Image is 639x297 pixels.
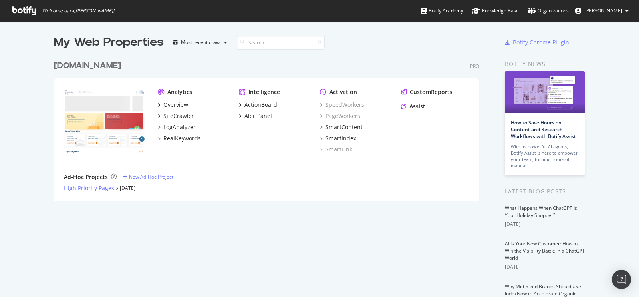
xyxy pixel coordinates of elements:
[158,112,194,120] a: SiteCrawler
[470,63,479,70] div: Pro
[158,101,188,109] a: Overview
[64,88,145,153] img: tradeindia.com
[158,134,201,142] a: RealKeywords
[505,187,585,196] div: Latest Blog Posts
[511,119,576,140] a: How to Save Hours on Content and Research Workflows with Botify Assist
[472,7,519,15] div: Knowledge Base
[401,102,425,110] a: Assist
[163,112,194,120] div: SiteCrawler
[505,240,585,261] a: AI Is Your New Customer: How to Win the Visibility Battle in a ChatGPT World
[528,7,569,15] div: Organizations
[54,34,164,50] div: My Web Properties
[505,205,577,219] a: What Happens When ChatGPT Is Your Holiday Shopper?
[64,184,114,192] a: High Priority Pages
[239,101,277,109] a: ActionBoard
[410,88,452,96] div: CustomReports
[239,112,272,120] a: AlertPanel
[325,134,356,142] div: SmartIndex
[42,8,114,14] span: Welcome back, [PERSON_NAME] !
[409,102,425,110] div: Assist
[64,173,108,181] div: Ad-Hoc Projects
[54,60,121,72] div: [DOMAIN_NAME]
[505,221,585,228] div: [DATE]
[505,263,585,271] div: [DATE]
[401,88,452,96] a: CustomReports
[320,101,364,109] a: SpeedWorkers
[163,123,196,131] div: LogAnalyzer
[244,112,272,120] div: AlertPanel
[421,7,463,15] div: Botify Academy
[120,185,135,191] a: [DATE]
[569,4,635,17] button: [PERSON_NAME]
[54,60,124,72] a: [DOMAIN_NAME]
[167,88,192,96] div: Analytics
[248,88,280,96] div: Intelligence
[163,101,188,109] div: Overview
[320,123,363,131] a: SmartContent
[329,88,357,96] div: Activation
[181,40,221,45] div: Most recent crawl
[158,123,196,131] a: LogAnalyzer
[123,173,173,180] a: New Ad-Hoc Project
[163,134,201,142] div: RealKeywords
[505,38,569,46] a: Botify Chrome Plugin
[585,7,622,14] span: Amit Bharadwaj
[513,38,569,46] div: Botify Chrome Plugin
[237,36,325,50] input: Search
[320,134,356,142] a: SmartIndex
[505,60,585,68] div: Botify news
[244,101,277,109] div: ActionBoard
[511,144,579,169] div: With its powerful AI agents, Botify Assist is here to empower your team, turning hours of manual…
[612,270,631,289] div: Open Intercom Messenger
[325,123,363,131] div: SmartContent
[505,71,585,113] img: How to Save Hours on Content and Research Workflows with Botify Assist
[129,173,173,180] div: New Ad-Hoc Project
[320,146,352,153] a: SmartLink
[54,50,486,201] div: grid
[170,36,230,49] button: Most recent crawl
[320,112,360,120] a: PageWorkers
